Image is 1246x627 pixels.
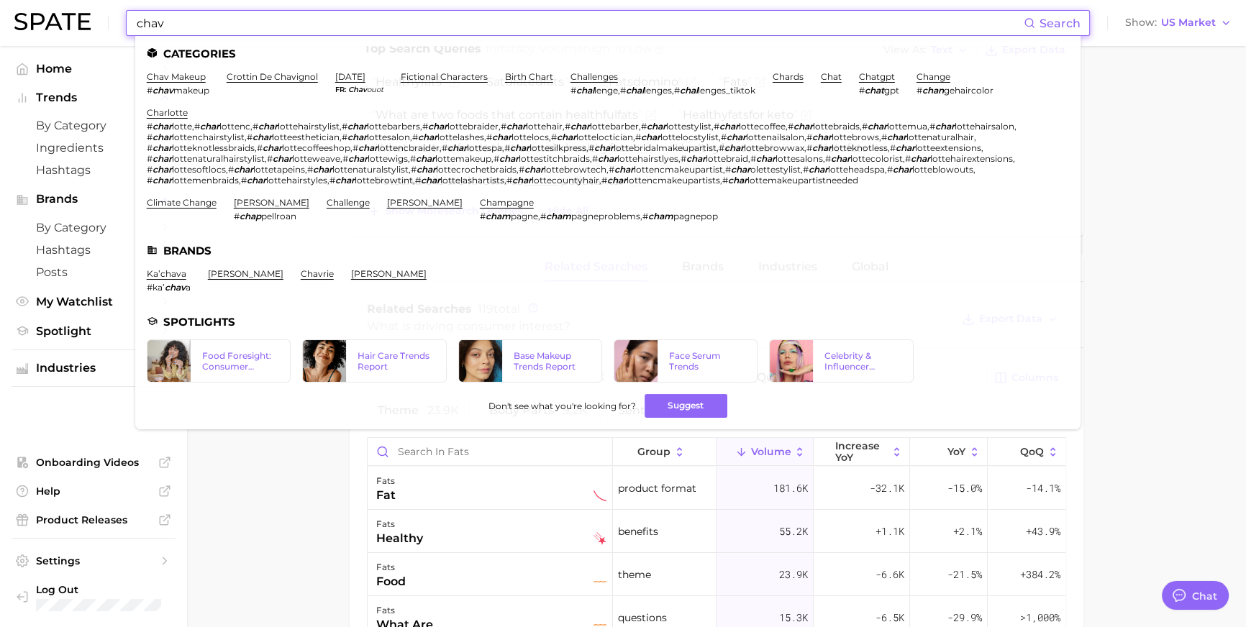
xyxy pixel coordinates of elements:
span: # [410,153,416,164]
span: -29.9% [947,609,982,626]
a: [PERSON_NAME] [351,268,427,279]
li: Categories [147,47,1069,60]
em: char [348,153,368,164]
em: chal [680,85,698,96]
em: char [153,121,172,132]
span: # [342,153,348,164]
span: # [570,85,576,96]
em: char [793,121,813,132]
input: Search in fats [368,438,612,465]
a: chav makeup [147,71,206,82]
div: Food Foresight: Consumer Trends for 2024 [202,350,278,372]
a: crottin de chavignol [227,71,318,82]
span: Ingredients [36,141,151,155]
span: lottencbraider [378,142,440,153]
span: # [147,175,153,186]
button: fatsfatsustained declinerproduct format181.6k-32.1k-15.0%-14.1% [368,467,1065,510]
a: by Category [12,114,176,137]
a: Hashtags [12,239,176,261]
span: lottewigs [368,153,408,164]
a: Base Makeup Trends Report [458,339,602,383]
em: char [731,164,750,175]
a: birth chart [505,71,553,82]
em: char [594,142,614,153]
span: lottenaturalhair [906,132,974,142]
span: lottebrowtech [544,164,606,175]
em: char [510,142,529,153]
em: char [418,132,437,142]
em: char [447,142,467,153]
a: Home [12,58,176,80]
span: -6.5k [876,609,904,626]
em: char [893,164,912,175]
span: increase YoY [835,440,888,463]
div: fats [376,472,396,490]
span: # [342,132,347,142]
span: 23.9k [779,566,808,583]
span: fr [335,85,348,94]
em: char [719,121,739,132]
em: char [428,121,447,132]
em: char [153,153,172,164]
span: # [501,121,506,132]
em: char [641,132,660,142]
a: Face Serum Trends [614,339,758,383]
span: lottenailsalon [746,132,804,142]
a: [PERSON_NAME] [387,197,463,208]
a: charlotte [147,107,188,118]
span: # [806,132,812,142]
span: # [592,153,598,164]
button: Brands [12,188,176,210]
span: lottesilkpress [529,142,586,153]
span: # [929,121,935,132]
a: chat [821,71,842,82]
span: # [719,142,724,153]
em: char [499,153,519,164]
span: +2.1% [953,523,982,540]
span: lottemenbraids [172,175,239,186]
span: # [504,142,510,153]
span: Product Releases [36,513,151,526]
span: lottetapeins [253,164,305,175]
a: change [917,71,950,82]
span: lotteblowouts [912,164,973,175]
span: lottehairstlyes [617,153,678,164]
span: Settings [36,554,151,567]
span: # [257,142,263,153]
span: lottesalon [367,132,410,142]
img: SPATE [14,13,91,30]
span: # [519,164,524,175]
span: -6.6k [876,566,904,583]
span: # [147,132,153,142]
span: # [714,121,719,132]
div: fats [376,602,433,619]
span: Industries [36,362,151,375]
span: gehaircolor [944,85,993,96]
span: theme [618,566,651,583]
span: Hashtags [36,243,151,257]
span: # [887,164,893,175]
button: increase YoY [814,438,910,466]
em: char [417,164,436,175]
span: lottenchairstylist [172,132,245,142]
span: lottehairstylist [278,121,340,132]
span: lottebarbers [367,121,420,132]
span: lottenaturalstylist [332,164,409,175]
span: +384.2% [1020,566,1060,583]
span: lotteesthetician [272,132,340,142]
span: Hashtags [36,163,151,177]
em: char [258,121,278,132]
span: lotte [172,121,192,132]
span: Search [1040,17,1081,30]
span: # [788,121,793,132]
span: Posts [36,265,151,279]
em: char [724,142,744,153]
span: # [620,85,626,96]
span: lottecoffeeshop [282,142,350,153]
a: Onboarding Videos [12,452,176,473]
span: # [859,85,865,96]
em: chan [922,85,944,96]
span: lottecoffee [739,121,786,132]
span: -32.1k [870,480,904,497]
span: # [147,153,153,164]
